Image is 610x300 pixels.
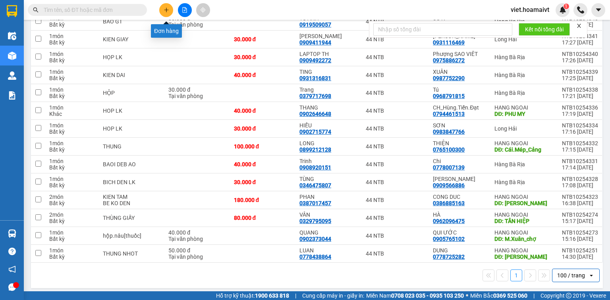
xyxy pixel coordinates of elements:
div: 1 món [49,33,95,39]
div: 1 món [49,247,95,254]
div: 17:08 [DATE] [562,182,598,188]
div: Long Hải [494,125,554,132]
div: HANG NGOAI [494,104,554,111]
sup: 1 [564,4,569,9]
div: LUAN [299,247,358,254]
div: Phượng SAO VIÊT [433,51,486,57]
div: TING [299,69,358,75]
div: 17:19 [DATE] [562,111,598,117]
div: Bất kỳ [49,218,95,224]
div: Tại văn phòng [168,236,226,242]
div: 80.000 đ [234,215,292,221]
div: Bất kỳ [49,39,95,46]
div: 0909411944 [299,39,331,46]
img: warehouse-icon [8,71,16,80]
span: file-add [182,7,187,13]
div: BAOI DEB AO [103,161,160,167]
div: Bất kỳ [49,93,95,99]
div: Bất kỳ [49,254,95,260]
div: QUANG [299,229,358,236]
div: Tại văn phòng [168,21,226,28]
div: 0919509057 [299,21,331,28]
div: 0379717698 [299,93,331,99]
div: Bất kỳ [49,21,95,28]
div: 0329795095 [299,218,331,224]
div: 100 / trang [557,271,585,279]
div: 17:15 [DATE] [562,146,598,153]
div: Trinh [299,158,358,164]
span: Kết nối tổng đài [525,25,564,34]
div: Hàng Bà Rịa [494,72,554,78]
div: 180.000 đ [234,197,292,203]
input: Tìm tên, số ĐT hoặc mã đơn [44,6,137,14]
div: 44 NTB [366,72,425,78]
div: BE KO DEN [103,200,160,206]
button: file-add [178,3,192,17]
div: 0931316831 [299,75,331,81]
div: Bất kỳ [49,75,95,81]
div: THUNG [103,143,160,150]
div: HÀ [433,212,486,218]
div: KIEN DAI [103,72,160,78]
div: HANG NGOAI [494,194,554,200]
span: notification [8,265,16,273]
div: 0899212128 [299,146,331,153]
div: SƠN [433,122,486,129]
img: icon-new-feature [559,6,566,13]
strong: 0708 023 035 - 0935 103 250 [391,292,464,299]
img: warehouse-icon [8,229,16,238]
strong: 1900 633 818 [255,292,289,299]
div: 2 món [49,212,95,218]
div: KIEN TAM [103,194,160,200]
div: NTB10254339 [562,69,598,75]
span: | [295,291,296,300]
button: 1 [510,269,522,281]
div: 1 món [49,87,95,93]
div: 40.000 đ [234,108,292,114]
div: Chi [433,158,486,164]
button: plus [159,3,173,17]
div: 0908920151 [299,164,331,171]
div: DĐ: PHU MY [494,111,554,117]
span: message [8,283,16,291]
div: 15:17 [DATE] [562,218,598,224]
div: NTB10254334 [562,122,598,129]
div: 0931116469 [433,39,465,46]
div: NTB10254331 [562,158,598,164]
div: XUÂN [433,69,486,75]
div: 30.000 đ [234,36,292,42]
div: 17:25 [DATE] [562,75,598,81]
div: Trang [299,87,358,93]
div: Khác [49,111,95,117]
div: LONG [299,140,358,146]
div: LAPTOP TH [299,51,358,57]
div: 0909492272 [299,57,331,63]
div: 1 món [49,69,95,75]
div: 15:16 [DATE] [562,236,598,242]
div: HỘP [103,90,160,96]
div: 0778725282 [433,254,465,260]
div: Bất kỳ [49,129,95,135]
span: caret-down [595,6,602,13]
div: 40.000 đ [234,161,292,167]
div: Hàng Bà Rịa [494,179,554,185]
div: 17:27 [DATE] [562,39,598,46]
div: 1 món [49,140,95,146]
strong: 0369 525 060 [493,292,527,299]
span: 1 [565,4,568,9]
div: THANG [299,104,358,111]
div: PHAN [299,194,358,200]
div: HANG NGOAI [494,229,554,236]
div: 17:14 [DATE] [562,164,598,171]
span: question-circle [8,248,16,255]
div: HANG NGOAI [494,212,554,218]
button: aim [196,3,210,17]
div: 50.000 đ [168,247,226,254]
div: 0975886272 [433,57,465,63]
div: NTB10254328 [562,176,598,182]
div: 1 món [49,122,95,129]
div: 44 NTB [366,54,425,60]
div: NTB10254338 [562,87,598,93]
div: 44 NTB [366,161,425,167]
div: DĐ: SONG VINH [494,254,554,260]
